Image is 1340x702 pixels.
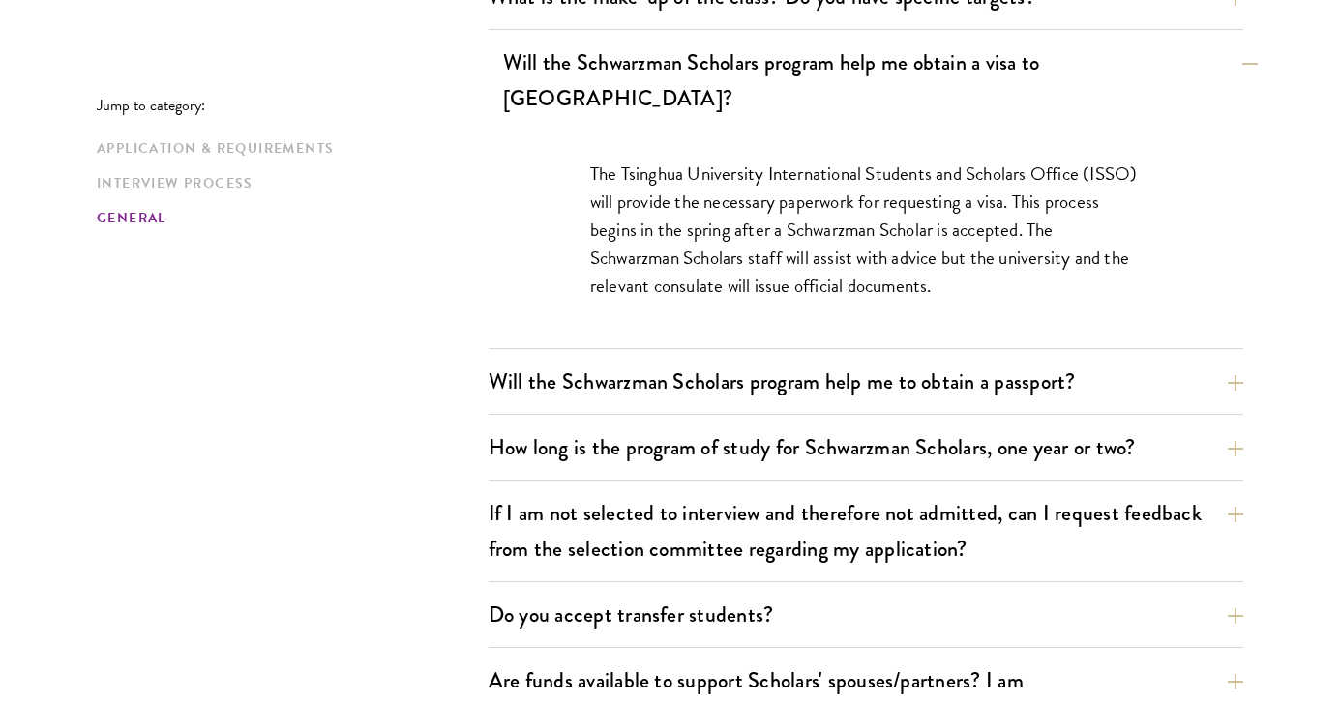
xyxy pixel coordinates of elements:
p: Jump to category: [97,97,489,114]
p: The Tsinghua University International Students and Scholars Office (ISSO) will provide the necess... [590,160,1142,300]
a: Application & Requirements [97,138,477,159]
button: How long is the program of study for Schwarzman Scholars, one year or two? [489,425,1243,469]
button: Will the Schwarzman Scholars program help me to obtain a passport? [489,360,1243,403]
button: Do you accept transfer students? [489,593,1243,636]
button: Will the Schwarzman Scholars program help me obtain a visa to [GEOGRAPHIC_DATA]? [503,41,1258,120]
a: General [97,208,477,228]
a: Interview Process [97,173,477,193]
button: If I am not selected to interview and therefore not admitted, can I request feedback from the sel... [489,491,1243,570]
